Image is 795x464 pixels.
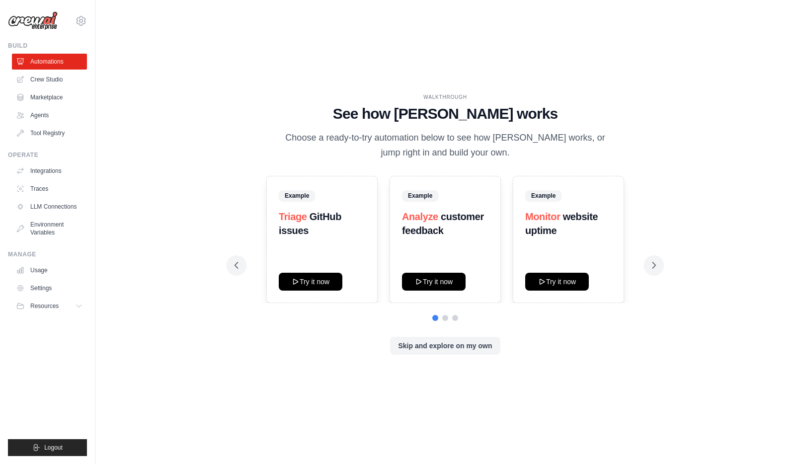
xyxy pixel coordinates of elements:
span: Example [525,190,561,201]
span: Triage [279,211,307,222]
button: Try it now [279,273,342,291]
span: Resources [30,302,59,310]
img: Logo [8,11,58,30]
a: Automations [12,54,87,70]
a: Settings [12,280,87,296]
a: Traces [12,181,87,197]
span: Logout [44,444,63,452]
div: WALKTHROUGH [235,93,656,101]
a: Environment Variables [12,217,87,240]
button: Try it now [402,273,466,291]
a: Tool Registry [12,125,87,141]
span: Example [402,190,438,201]
a: Integrations [12,163,87,179]
div: Build [8,42,87,50]
strong: GitHub issues [279,211,341,236]
span: Analyze [402,211,438,222]
h1: See how [PERSON_NAME] works [235,105,656,123]
a: LLM Connections [12,199,87,215]
div: Operate [8,151,87,159]
a: Marketplace [12,89,87,105]
button: Logout [8,439,87,456]
a: Usage [12,262,87,278]
a: Crew Studio [12,72,87,87]
button: Skip and explore on my own [390,337,500,355]
span: Monitor [525,211,560,222]
button: Try it now [525,273,589,291]
p: Choose a ready-to-try automation below to see how [PERSON_NAME] works, or jump right in and build... [278,131,612,160]
a: Agents [12,107,87,123]
div: Manage [8,250,87,258]
span: Example [279,190,315,201]
button: Resources [12,298,87,314]
strong: customer feedback [402,211,484,236]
